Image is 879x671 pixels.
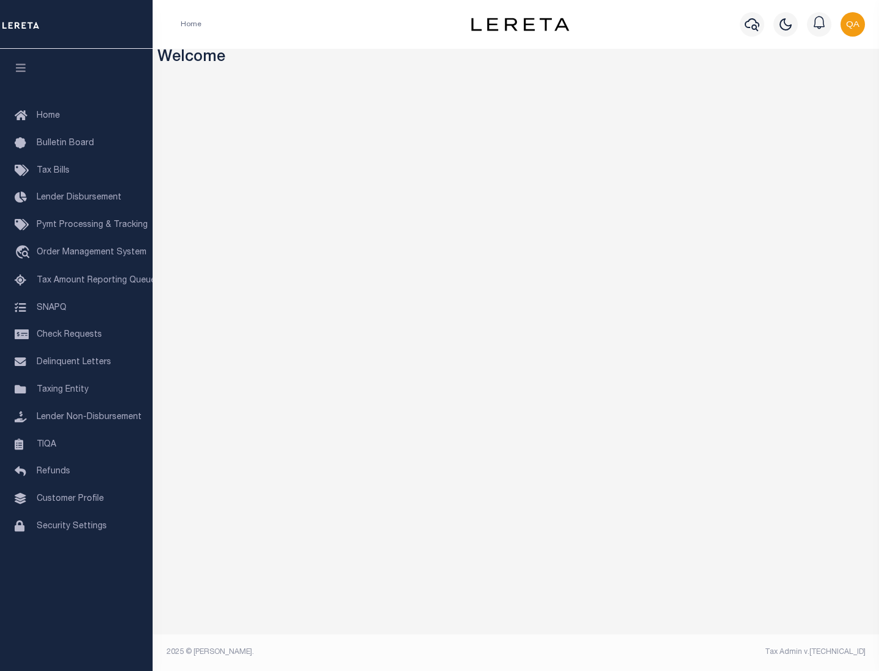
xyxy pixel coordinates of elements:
span: Refunds [37,467,70,476]
span: Lender Non-Disbursement [37,413,142,422]
div: Tax Admin v.[TECHNICAL_ID] [525,647,866,658]
span: Pymt Processing & Tracking [37,221,148,229]
span: Tax Amount Reporting Queue [37,276,156,285]
span: Lender Disbursement [37,193,121,202]
div: 2025 © [PERSON_NAME]. [157,647,516,658]
span: SNAPQ [37,303,67,312]
span: Tax Bills [37,167,70,175]
img: svg+xml;base64,PHN2ZyB4bWxucz0iaHR0cDovL3d3dy53My5vcmcvMjAwMC9zdmciIHBvaW50ZXItZXZlbnRzPSJub25lIi... [841,12,865,37]
span: TIQA [37,440,56,448]
span: Customer Profile [37,495,104,503]
span: Check Requests [37,331,102,339]
i: travel_explore [15,245,34,261]
span: Bulletin Board [37,139,94,148]
span: Home [37,112,60,120]
span: Security Settings [37,522,107,531]
li: Home [181,19,201,30]
span: Taxing Entity [37,386,89,394]
span: Order Management System [37,248,146,257]
span: Delinquent Letters [37,358,111,367]
img: logo-dark.svg [471,18,569,31]
h3: Welcome [157,49,875,68]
